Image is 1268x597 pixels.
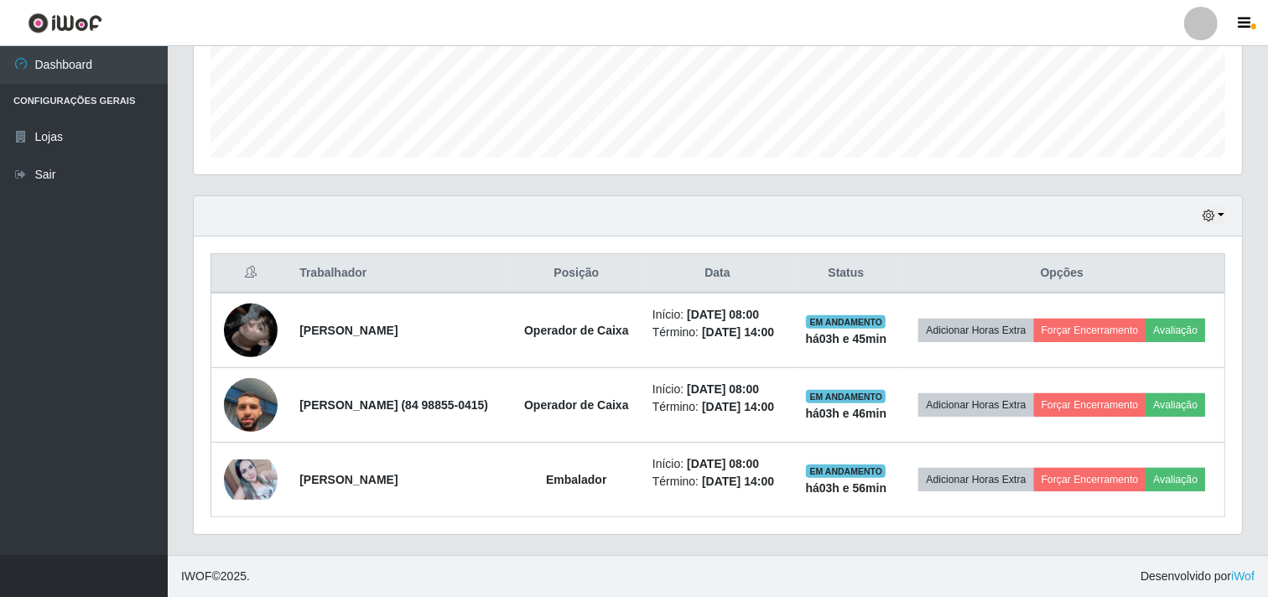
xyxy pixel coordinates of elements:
[687,308,759,321] time: [DATE] 08:00
[1146,319,1205,342] button: Avaliação
[806,407,887,420] strong: há 03 h e 46 min
[642,254,792,293] th: Data
[1034,393,1146,417] button: Forçar Encerramento
[900,254,1225,293] th: Opções
[687,382,759,396] time: [DATE] 08:00
[181,568,250,585] span: © 2025 .
[224,283,278,378] img: 1750963256706.jpeg
[224,357,278,453] img: 1752607957253.jpeg
[702,400,774,413] time: [DATE] 14:00
[652,306,782,324] li: Início:
[299,473,398,486] strong: [PERSON_NAME]
[1231,569,1255,583] a: iWof
[918,393,1033,417] button: Adicionar Horas Extra
[702,475,774,488] time: [DATE] 14:00
[1146,468,1205,491] button: Avaliação
[806,332,887,345] strong: há 03 h e 45 min
[702,325,774,339] time: [DATE] 14:00
[181,569,212,583] span: IWOF
[652,324,782,341] li: Término:
[687,457,759,470] time: [DATE] 08:00
[224,459,278,500] img: 1668045195868.jpeg
[524,324,629,337] strong: Operador de Caixa
[792,254,900,293] th: Status
[652,381,782,398] li: Início:
[806,481,887,495] strong: há 03 h e 56 min
[652,455,782,473] li: Início:
[652,473,782,491] li: Término:
[918,319,1033,342] button: Adicionar Horas Extra
[299,398,488,412] strong: [PERSON_NAME] (84 98855-0415)
[511,254,642,293] th: Posição
[1034,319,1146,342] button: Forçar Encerramento
[806,315,886,329] span: EM ANDAMENTO
[299,324,398,337] strong: [PERSON_NAME]
[918,468,1033,491] button: Adicionar Horas Extra
[806,465,886,478] span: EM ANDAMENTO
[1034,468,1146,491] button: Forçar Encerramento
[1141,568,1255,585] span: Desenvolvido por
[652,398,782,416] li: Término:
[1146,393,1205,417] button: Avaliação
[28,13,102,34] img: CoreUI Logo
[524,398,629,412] strong: Operador de Caixa
[289,254,510,293] th: Trabalhador
[806,390,886,403] span: EM ANDAMENTO
[546,473,606,486] strong: Embalador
